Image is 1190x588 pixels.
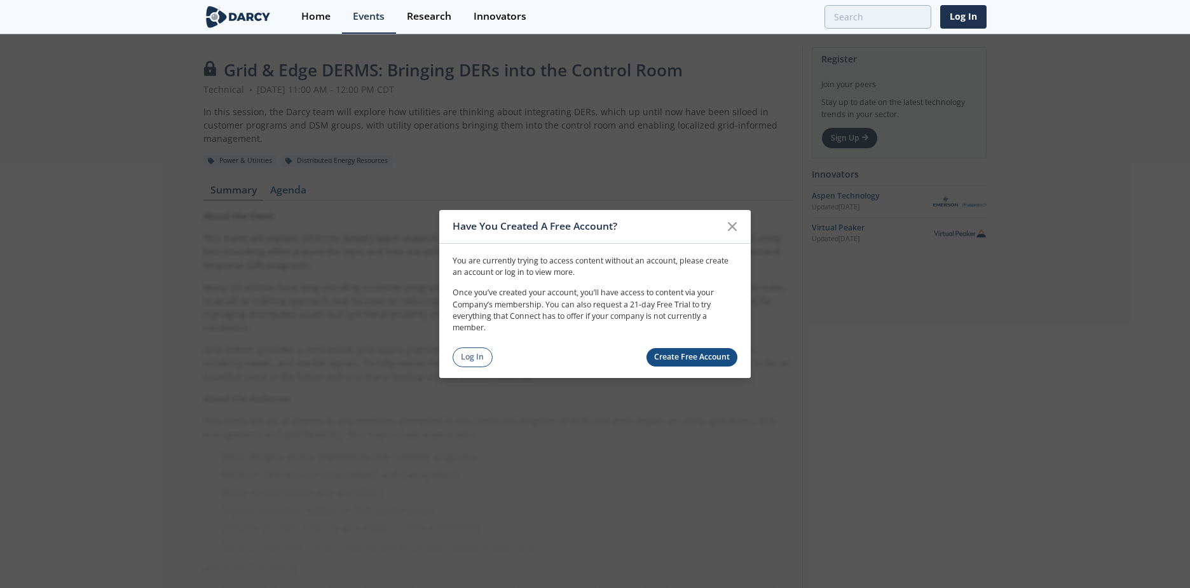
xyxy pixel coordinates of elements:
div: Home [301,11,331,22]
div: Research [407,11,451,22]
a: Log In [940,5,987,29]
div: Have You Created A Free Account? [453,214,720,239]
div: Events [353,11,385,22]
div: Innovators [474,11,526,22]
p: Once you’ve created your account, you’ll have access to content via your Company’s membership. Yo... [453,287,737,334]
p: You are currently trying to access content without an account, please create an account or log in... [453,255,737,278]
input: Advanced Search [824,5,931,29]
a: Create Free Account [646,348,738,367]
img: logo-wide.svg [203,6,273,28]
a: Log In [453,347,493,367]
